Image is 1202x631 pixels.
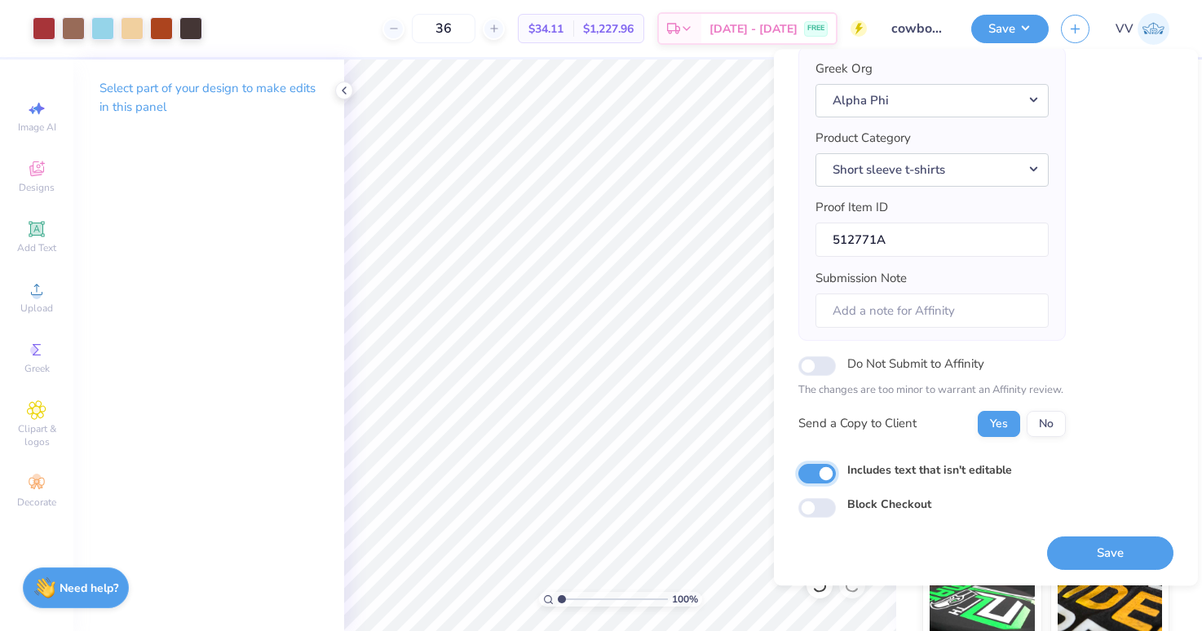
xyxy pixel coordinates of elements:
[412,14,475,43] input: – –
[879,12,959,45] input: Untitled Design
[672,592,698,607] span: 100 %
[847,496,931,513] label: Block Checkout
[815,153,1049,187] button: Short sleeve t-shirts
[815,60,873,79] label: Greek Org
[17,241,56,254] span: Add Text
[815,199,888,218] label: Proof Item ID
[798,415,917,434] div: Send a Copy to Client
[798,383,1066,399] p: The changes are too minor to warrant an Affinity review.
[815,270,907,289] label: Submission Note
[1047,536,1173,570] button: Save
[847,354,984,375] label: Do Not Submit to Affinity
[60,580,118,596] strong: Need help?
[815,130,911,148] label: Product Category
[19,181,55,194] span: Designs
[1138,13,1169,45] img: Via Villanueva
[807,23,824,34] span: FREE
[528,20,563,38] span: $34.11
[1116,13,1169,45] a: VV
[8,422,65,448] span: Clipart & logos
[1116,20,1134,38] span: VV
[815,293,1049,329] input: Add a note for Affinity
[847,461,1012,479] label: Includes text that isn't editable
[20,302,53,315] span: Upload
[709,20,798,38] span: [DATE] - [DATE]
[17,496,56,509] span: Decorate
[815,84,1049,117] button: Alpha Phi
[971,15,1049,43] button: Save
[1027,411,1066,437] button: No
[99,79,318,117] p: Select part of your design to make edits in this panel
[18,121,56,134] span: Image AI
[24,362,50,375] span: Greek
[978,411,1020,437] button: Yes
[583,20,634,38] span: $1,227.96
